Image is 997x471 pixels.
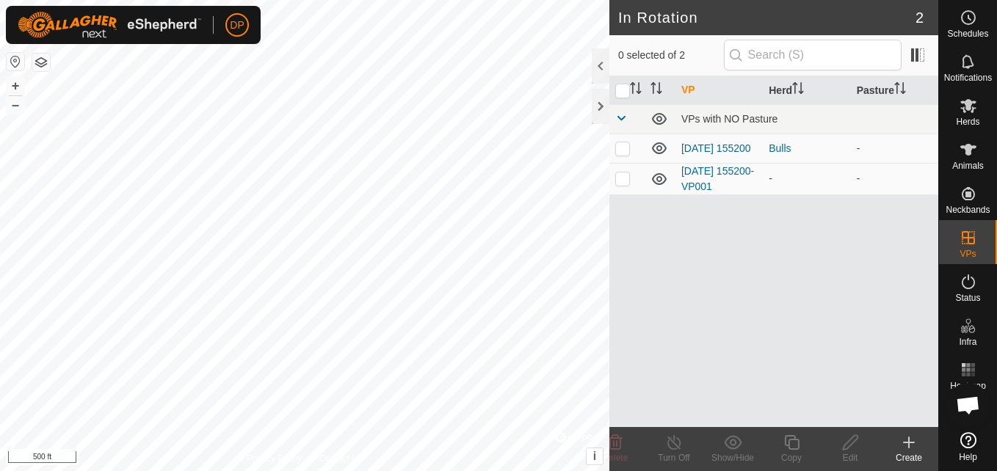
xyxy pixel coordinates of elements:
[319,452,363,465] a: Contact Us
[960,249,976,258] span: VPs
[851,134,938,163] td: -
[851,163,938,194] td: -
[916,7,924,29] span: 2
[944,73,992,82] span: Notifications
[7,53,24,70] button: Reset Map
[593,450,596,462] span: i
[959,453,977,461] span: Help
[618,48,724,63] span: 0 selected of 2
[792,84,804,96] p-sorticon: Activate to sort
[645,451,703,464] div: Turn Off
[7,77,24,95] button: +
[959,337,976,346] span: Infra
[769,171,844,186] div: -
[952,161,984,170] span: Animals
[7,96,24,114] button: –
[851,76,938,105] th: Pasture
[880,451,938,464] div: Create
[724,40,902,70] input: Search (S)
[763,76,850,105] th: Herd
[675,76,763,105] th: VP
[247,452,302,465] a: Privacy Policy
[681,165,754,192] a: [DATE] 155200-VP001
[618,9,916,26] h2: In Rotation
[955,293,980,302] span: Status
[946,383,990,427] div: Open chat
[821,451,880,464] div: Edit
[894,84,906,96] p-sorticon: Activate to sort
[681,113,932,125] div: VPs with NO Pasture
[630,84,642,96] p-sorticon: Activate to sort
[32,54,50,71] button: Map Layers
[650,84,662,96] p-sorticon: Activate to sort
[762,451,821,464] div: Copy
[681,142,751,154] a: [DATE] 155200
[603,453,628,463] span: Delete
[947,29,988,38] span: Schedules
[950,381,986,390] span: Heatmap
[587,448,603,464] button: i
[230,18,244,33] span: DP
[956,117,979,126] span: Herds
[769,141,844,156] div: Bulls
[946,205,990,214] span: Neckbands
[703,451,762,464] div: Show/Hide
[18,12,201,38] img: Gallagher Logo
[939,426,997,467] a: Help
